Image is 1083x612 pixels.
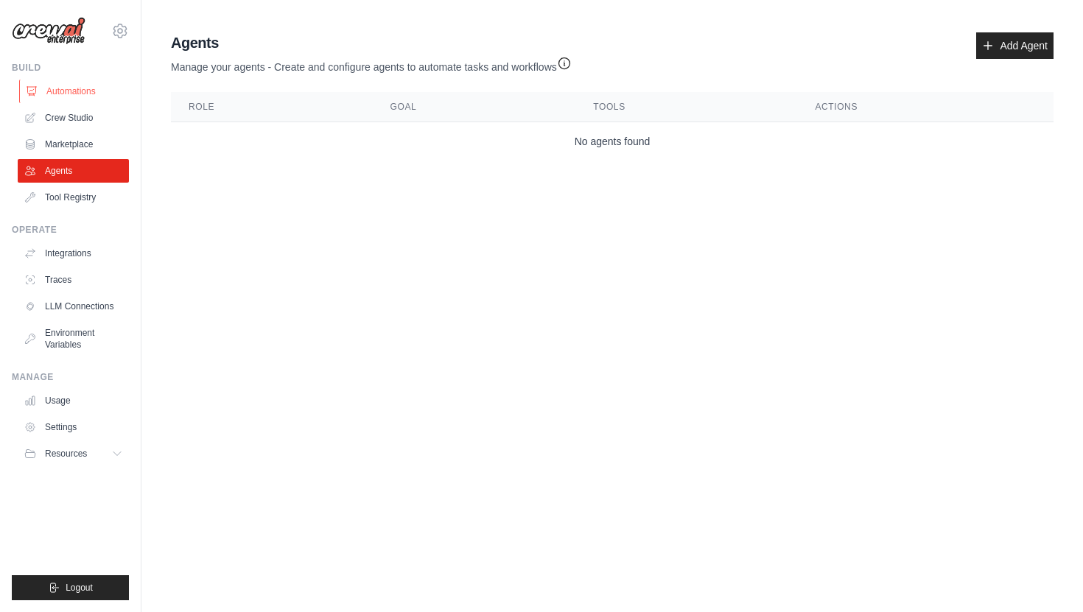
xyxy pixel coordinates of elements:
a: Add Agent [976,32,1054,59]
th: Actions [797,92,1054,122]
a: Environment Variables [18,321,129,356]
a: Settings [18,415,129,439]
a: LLM Connections [18,295,129,318]
div: Manage [12,371,129,383]
img: Logo [12,17,85,45]
a: Usage [18,389,129,412]
td: No agents found [171,122,1054,161]
p: Manage your agents - Create and configure agents to automate tasks and workflows [171,53,572,74]
a: Tool Registry [18,186,129,209]
h2: Agents [171,32,572,53]
a: Automations [19,80,130,103]
th: Goal [373,92,576,122]
button: Logout [12,575,129,600]
button: Resources [18,442,129,465]
div: Operate [12,224,129,236]
a: Marketplace [18,133,129,156]
div: Build [12,62,129,74]
a: Agents [18,159,129,183]
a: Crew Studio [18,106,129,130]
a: Integrations [18,242,129,265]
a: Traces [18,268,129,292]
span: Resources [45,448,87,460]
th: Tools [575,92,797,122]
th: Role [171,92,373,122]
span: Logout [66,582,93,594]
